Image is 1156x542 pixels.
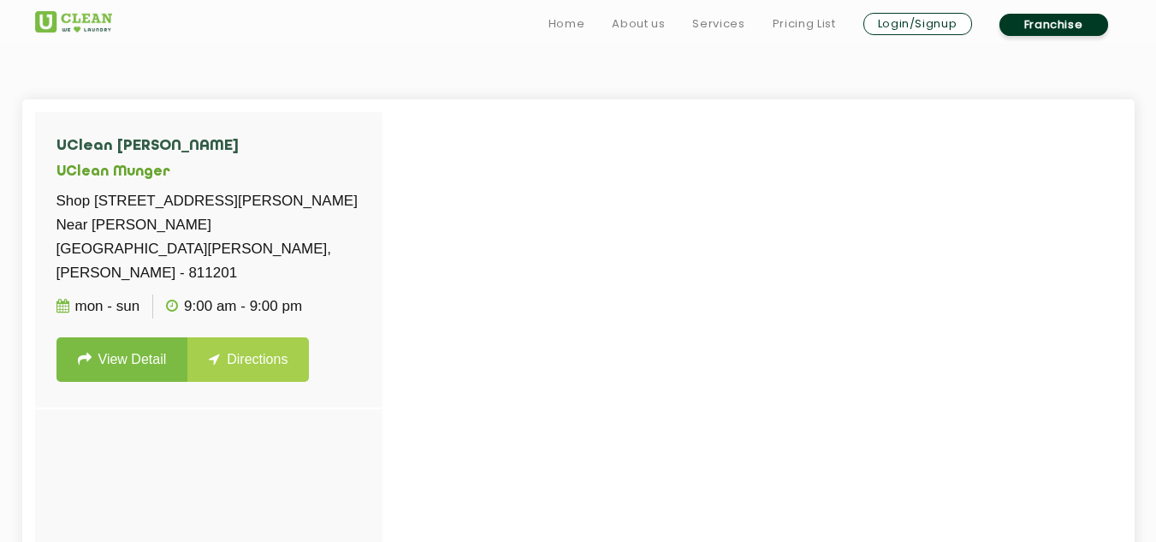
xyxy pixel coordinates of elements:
p: 9:00 AM - 9:00 PM [166,295,302,319]
a: Login/Signup [863,13,972,35]
a: View Detail [56,337,188,382]
a: Home [548,14,585,34]
h5: UClean Munger [56,164,361,181]
a: Services [692,14,744,34]
p: Mon - Sun [56,295,140,319]
img: UClean Laundry and Dry Cleaning [35,11,112,33]
a: Pricing List [773,14,836,34]
a: Directions [187,337,309,382]
h4: UClean [PERSON_NAME] [56,138,361,155]
a: Franchise [999,14,1108,36]
a: About us [612,14,665,34]
p: Shop [STREET_ADDRESS][PERSON_NAME] Near [PERSON_NAME][GEOGRAPHIC_DATA][PERSON_NAME], [PERSON_NAME... [56,189,361,285]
